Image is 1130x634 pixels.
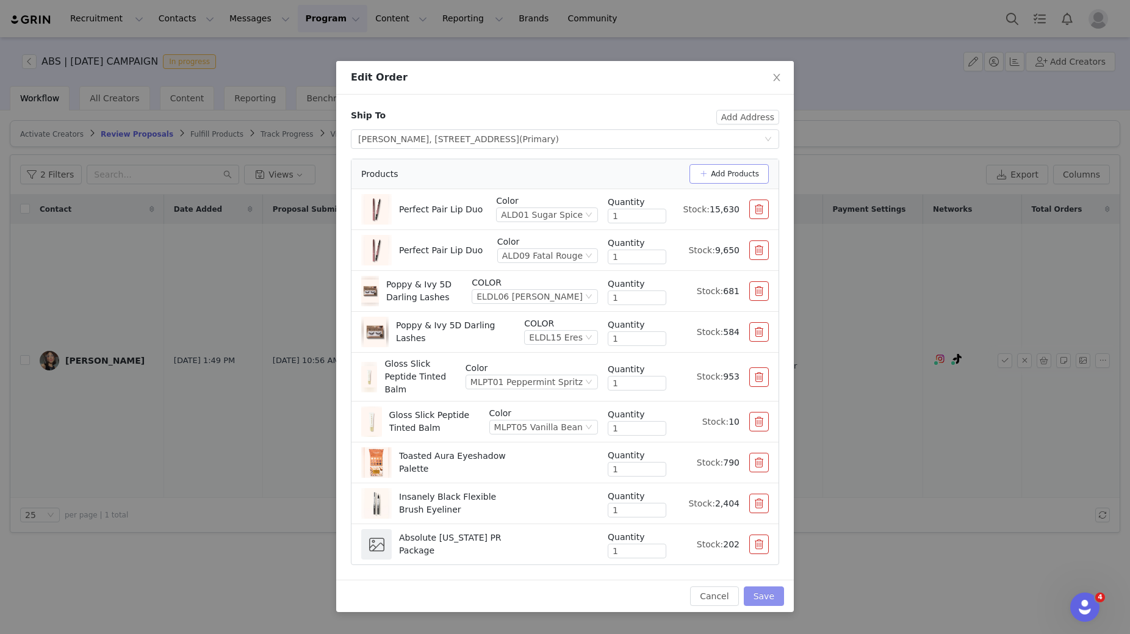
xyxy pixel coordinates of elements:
p: COLOR [524,317,598,330]
button: Close [760,61,794,95]
div: Quantity [608,237,666,250]
p: Gloss Slick Peptide Tinted Balm [384,358,455,396]
div: MLPT05 Vanilla Bean [494,420,583,434]
div: Stock: [676,416,740,428]
p: Color [497,236,598,248]
p: Perfect Pair Lip Duo [399,203,483,216]
div: Quantity [608,531,666,544]
div: Ship To [351,109,386,122]
p: Absolute [US_STATE] PR Package [399,531,524,557]
i: icon: close [772,73,782,82]
div: Stock: [676,456,740,469]
img: Image Background Blur [361,485,392,523]
span: 15,630 [710,204,740,214]
span: (Primary) [519,134,559,144]
img: Product Image [361,366,377,388]
i: icon: down [585,423,592,432]
p: Color [466,362,598,375]
button: Cancel [690,586,738,606]
span: Edit Order [351,71,408,83]
span: 202 [723,539,740,549]
iframe: Intercom live chat [1070,593,1099,622]
span: 10 [729,417,740,427]
p: Gloss Slick Peptide Tinted Balm [389,409,480,434]
button: Add Products [689,164,769,184]
img: Image Background Blur [361,444,392,482]
div: ALD01 Sugar Spice [501,208,583,222]
span: 2,404 [715,499,740,508]
i: icon: down [585,252,592,261]
div: Quantity [608,319,666,331]
div: Stock: [676,538,740,551]
div: Stock: [676,326,740,339]
img: Product Image [365,447,387,478]
p: Toasted Aura Eyeshadow Palette [399,450,524,475]
div: Quantity [608,490,666,503]
img: Product Image [365,488,387,519]
div: [PERSON_NAME], [STREET_ADDRESS] [358,130,559,148]
div: Quantity [608,408,666,421]
i: icon: down [585,211,592,220]
p: Poppy & Ivy 5D Darling Lashes [396,319,514,345]
span: 953 [723,372,740,381]
div: ELDL06 Luna [477,290,583,303]
p: Color [496,195,598,207]
p: Insanely Black Flexible Brush Eyeliner [399,491,524,516]
img: Product Image [364,317,386,347]
i: icon: down [765,135,772,144]
div: Stock: [676,203,740,216]
span: 4 [1095,593,1105,602]
img: Product Image [365,235,387,265]
div: MLPT01 Peppermint Spritz [470,375,583,389]
span: 9,650 [715,245,740,255]
button: Save [744,586,784,606]
span: 681 [723,286,740,296]
div: ELDL15 Eres [529,331,583,344]
img: Image Background Blur [361,231,392,270]
p: COLOR [472,276,598,289]
span: 584 [723,327,740,337]
i: icon: down [585,378,592,387]
div: Stock: [676,285,740,298]
i: icon: down [585,293,592,301]
img: Image Background Blur [361,313,389,351]
img: Product Image [361,408,382,435]
span: Products [361,168,398,181]
div: Quantity [608,196,666,209]
div: Stock: [676,370,740,383]
div: ALD09 Fatal Rouge [502,249,583,262]
button: Add Address [716,110,779,124]
div: Quantity [608,278,666,290]
div: Stock: [676,497,740,510]
img: Image Background Blur [361,190,392,229]
p: Perfect Pair Lip Duo [399,244,483,257]
div: Quantity [608,363,666,376]
div: Quantity [608,449,666,462]
span: 790 [723,458,740,467]
p: Poppy & Ivy 5D Darling Lashes [386,278,462,304]
p: Color [489,407,598,420]
img: Product Image [361,279,379,303]
div: Stock: [676,244,740,257]
i: icon: down [585,334,592,342]
img: Product Image [365,194,387,225]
